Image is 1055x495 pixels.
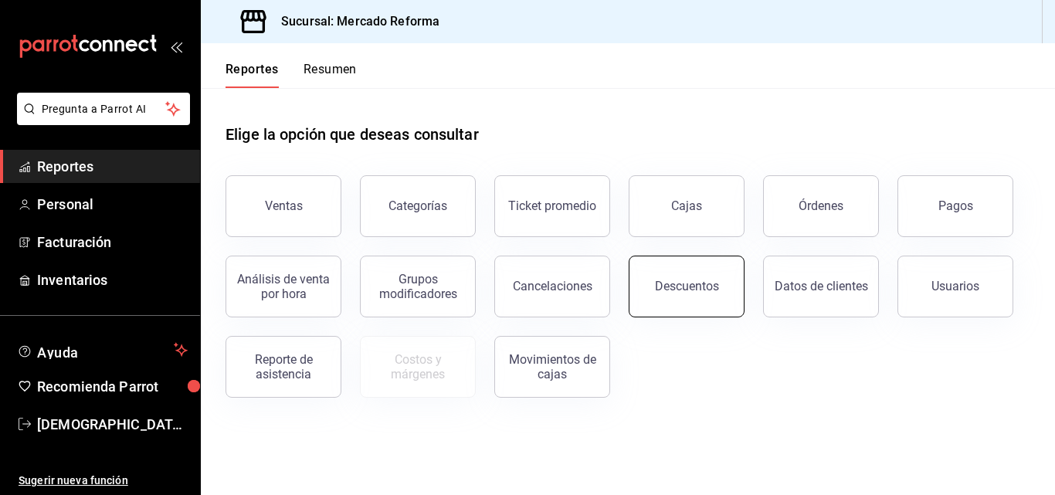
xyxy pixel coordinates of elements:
div: Descuentos [655,279,719,293]
div: Cancelaciones [513,279,592,293]
h1: Elige la opción que deseas consultar [226,123,479,146]
button: Contrata inventarios para ver este reporte [360,336,476,398]
button: Ticket promedio [494,175,610,237]
span: [DEMOGRAPHIC_DATA] De la [PERSON_NAME] [37,414,188,435]
span: Facturación [37,232,188,253]
button: Movimientos de cajas [494,336,610,398]
div: Órdenes [799,198,843,213]
button: Reportes [226,62,279,88]
div: Pagos [938,198,973,213]
button: Descuentos [629,256,745,317]
button: Pregunta a Parrot AI [17,93,190,125]
button: Pagos [897,175,1013,237]
button: Cancelaciones [494,256,610,317]
button: open_drawer_menu [170,40,182,53]
div: Grupos modificadores [370,272,466,301]
div: Ticket promedio [508,198,596,213]
button: Datos de clientes [763,256,879,317]
span: Recomienda Parrot [37,376,188,397]
span: Sugerir nueva función [19,473,188,489]
div: Categorías [388,198,447,213]
div: Cajas [671,198,702,213]
div: navigation tabs [226,62,357,88]
div: Datos de clientes [775,279,868,293]
div: Costos y márgenes [370,352,466,381]
span: Inventarios [37,270,188,290]
div: Movimientos de cajas [504,352,600,381]
button: Grupos modificadores [360,256,476,317]
button: Reporte de asistencia [226,336,341,398]
button: Análisis de venta por hora [226,256,341,317]
button: Órdenes [763,175,879,237]
h3: Sucursal: Mercado Reforma [269,12,439,31]
button: Categorías [360,175,476,237]
div: Usuarios [931,279,979,293]
button: Usuarios [897,256,1013,317]
button: Resumen [304,62,357,88]
div: Ventas [265,198,303,213]
span: Reportes [37,156,188,177]
a: Pregunta a Parrot AI [11,112,190,128]
div: Reporte de asistencia [236,352,331,381]
span: Pregunta a Parrot AI [42,101,166,117]
button: Cajas [629,175,745,237]
span: Personal [37,194,188,215]
button: Ventas [226,175,341,237]
div: Análisis de venta por hora [236,272,331,301]
span: Ayuda [37,341,168,359]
